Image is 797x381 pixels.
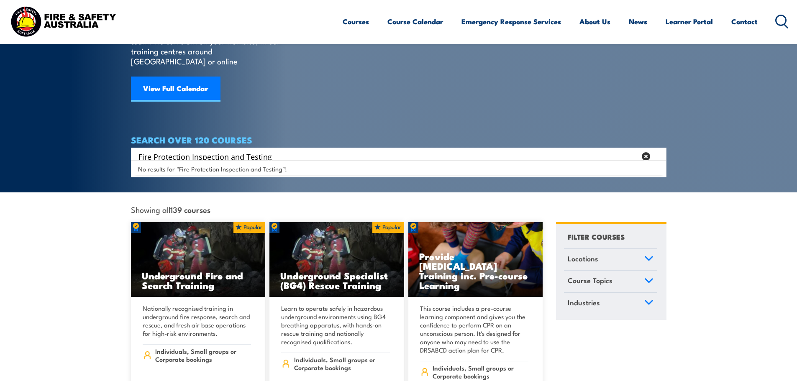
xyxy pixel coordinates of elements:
[131,135,666,144] h4: SEARCH OVER 120 COURSES
[131,26,284,66] p: Find a course thats right for you and your team. We can train on your worksite, in our training c...
[564,293,657,315] a: Industries
[568,253,598,264] span: Locations
[408,222,543,297] img: Low Voltage Rescue and Provide CPR
[461,10,561,33] a: Emergency Response Services
[564,249,657,271] a: Locations
[629,10,647,33] a: News
[170,204,210,215] strong: 139 courses
[280,271,393,290] h3: Underground Specialist (BG4) Rescue Training
[433,364,528,380] span: Individuals, Small groups or Corporate bookings
[155,347,251,363] span: Individuals, Small groups or Corporate bookings
[420,304,529,354] p: This course includes a pre-course learning component and gives you the confidence to perform CPR ...
[579,10,610,33] a: About Us
[142,271,255,290] h3: Underground Fire and Search Training
[568,231,625,242] h4: FILTER COURSES
[143,304,251,338] p: Nationally recognised training in underground fire response, search and rescue, and fresh air bas...
[138,150,636,163] input: Search input
[568,275,612,286] span: Course Topics
[269,222,404,297] a: Underground Specialist (BG4) Rescue Training
[666,10,713,33] a: Learner Portal
[131,222,266,297] a: Underground Fire and Search Training
[408,222,543,297] a: Provide [MEDICAL_DATA] Training inc. Pre-course Learning
[131,77,220,102] a: View Full Calendar
[281,304,390,346] p: Learn to operate safely in hazardous underground environments using BG4 breathing apparatus, with...
[387,10,443,33] a: Course Calendar
[652,151,664,162] button: Search magnifier button
[294,355,390,371] span: Individuals, Small groups or Corporate bookings
[131,205,210,214] span: Showing all
[731,10,758,33] a: Contact
[138,165,287,173] span: No results for "Fire Protection Inspection and Testing"!
[568,297,600,308] span: Industries
[269,222,404,297] img: Underground mine rescue
[140,151,638,162] form: Search form
[564,271,657,292] a: Course Topics
[131,222,266,297] img: Underground mine rescue
[419,251,532,290] h3: Provide [MEDICAL_DATA] Training inc. Pre-course Learning
[343,10,369,33] a: Courses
